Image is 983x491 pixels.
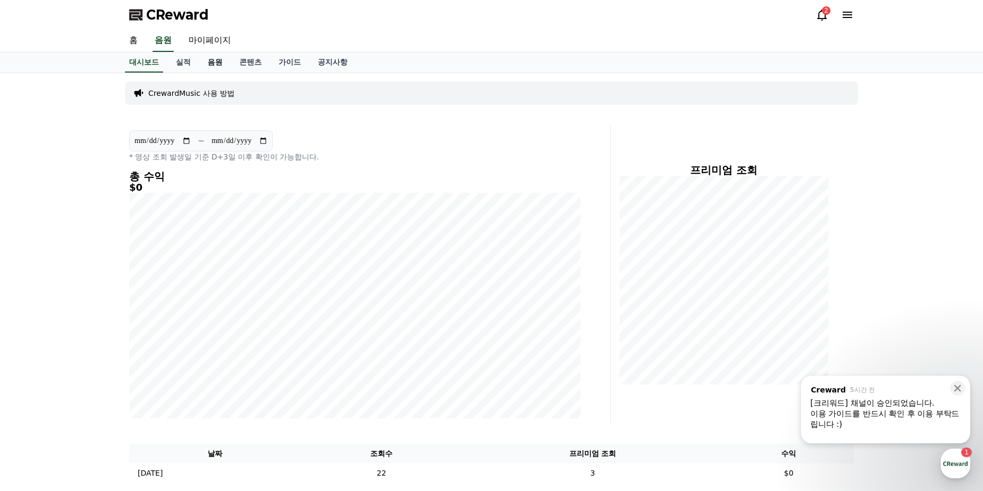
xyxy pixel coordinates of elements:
[97,352,110,361] span: 대화
[309,52,356,73] a: 공지사항
[723,463,854,483] td: $0
[462,444,724,463] th: 프리미엄 조회
[301,444,462,463] th: 조회수
[129,182,580,193] h5: $0
[3,336,70,362] a: 홈
[129,151,580,162] p: * 영상 조회 발생일 기준 D+3일 이후 확인이 가능합니다.
[33,352,40,360] span: 홈
[167,52,199,73] a: 실적
[108,335,111,344] span: 1
[129,6,209,23] a: CReward
[231,52,270,73] a: 콘텐츠
[129,444,301,463] th: 날짜
[153,30,174,52] a: 음원
[121,30,146,52] a: 홈
[164,352,176,360] span: 설정
[822,6,830,15] div: 2
[125,52,163,73] a: 대시보드
[270,52,309,73] a: 가이드
[148,88,235,99] a: CrewardMusic 사용 방법
[301,463,462,483] td: 22
[138,468,163,479] p: [DATE]
[180,30,239,52] a: 마이페이지
[137,336,203,362] a: 설정
[70,336,137,362] a: 1대화
[198,135,204,147] p: ~
[816,8,828,21] a: 2
[146,6,209,23] span: CReward
[129,171,580,182] h4: 총 수익
[723,444,854,463] th: 수익
[462,463,724,483] td: 3
[619,164,828,176] h4: 프리미엄 조회
[199,52,231,73] a: 음원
